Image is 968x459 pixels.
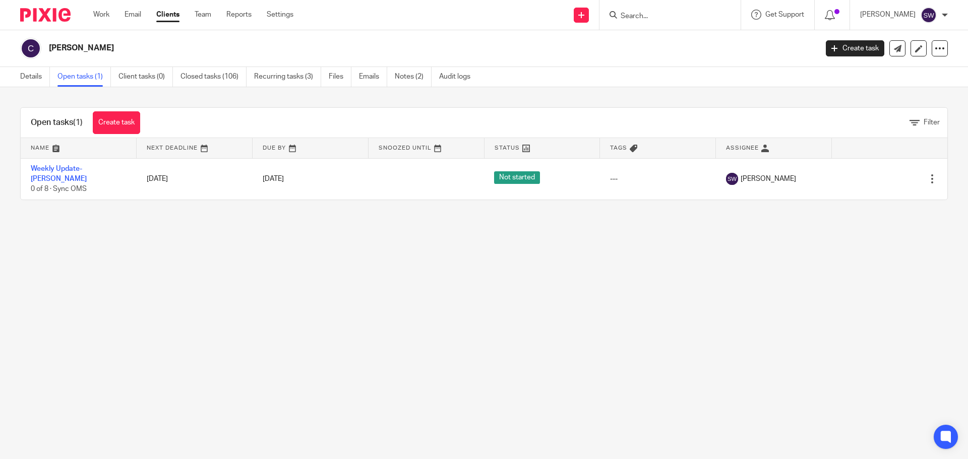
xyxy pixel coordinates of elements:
[226,10,252,20] a: Reports
[93,111,140,134] a: Create task
[31,185,87,192] span: 0 of 8 · Sync OMS
[156,10,179,20] a: Clients
[741,174,796,184] span: [PERSON_NAME]
[494,171,540,184] span: Not started
[31,165,87,182] a: Weekly Update- [PERSON_NAME]
[31,117,83,128] h1: Open tasks
[73,118,83,126] span: (1)
[924,119,940,126] span: Filter
[254,67,321,87] a: Recurring tasks (3)
[125,10,141,20] a: Email
[267,10,293,20] a: Settings
[860,10,916,20] p: [PERSON_NAME]
[610,145,627,151] span: Tags
[118,67,173,87] a: Client tasks (0)
[20,67,50,87] a: Details
[610,174,706,184] div: ---
[921,7,937,23] img: svg%3E
[379,145,432,151] span: Snoozed Until
[180,67,247,87] a: Closed tasks (106)
[765,11,804,18] span: Get Support
[93,10,109,20] a: Work
[195,10,211,20] a: Team
[620,12,710,21] input: Search
[57,67,111,87] a: Open tasks (1)
[439,67,478,87] a: Audit logs
[495,145,520,151] span: Status
[826,40,884,56] a: Create task
[329,67,351,87] a: Files
[49,43,658,53] h2: [PERSON_NAME]
[137,158,253,200] td: [DATE]
[395,67,432,87] a: Notes (2)
[263,175,284,182] span: [DATE]
[359,67,387,87] a: Emails
[726,173,738,185] img: svg%3E
[20,8,71,22] img: Pixie
[20,38,41,59] img: svg%3E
